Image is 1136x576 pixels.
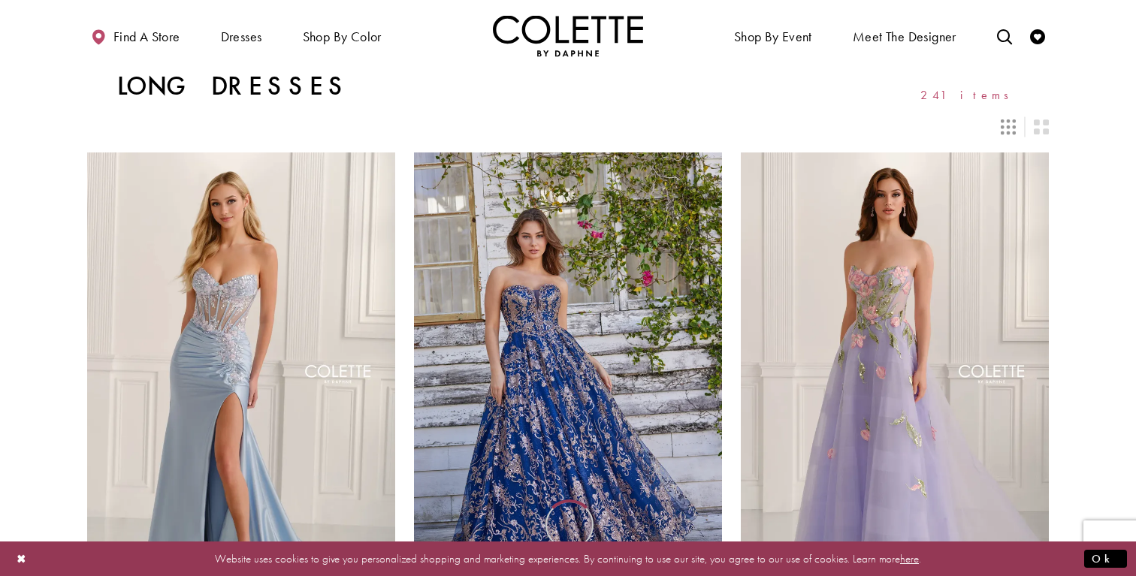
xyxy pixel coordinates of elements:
[117,71,349,101] h1: Long Dresses
[734,29,812,44] span: Shop By Event
[1026,15,1049,56] a: Check Wishlist
[1034,119,1049,134] span: Switch layout to 2 columns
[1001,119,1016,134] span: Switch layout to 3 columns
[113,29,180,44] span: Find a store
[730,15,816,56] span: Shop By Event
[303,29,382,44] span: Shop by color
[493,15,643,56] img: Colette by Daphne
[108,548,1028,568] p: Website uses cookies to give you personalized shopping and marketing experiences. By continuing t...
[920,89,1019,101] span: 241 items
[1084,549,1127,568] button: Submit Dialog
[299,15,385,56] span: Shop by color
[78,110,1058,143] div: Layout Controls
[900,550,919,565] a: here
[217,15,266,56] span: Dresses
[9,545,35,571] button: Close Dialog
[993,15,1016,56] a: Toggle search
[849,15,960,56] a: Meet the designer
[493,15,643,56] a: Visit Home Page
[221,29,262,44] span: Dresses
[853,29,956,44] span: Meet the designer
[87,15,183,56] a: Find a store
